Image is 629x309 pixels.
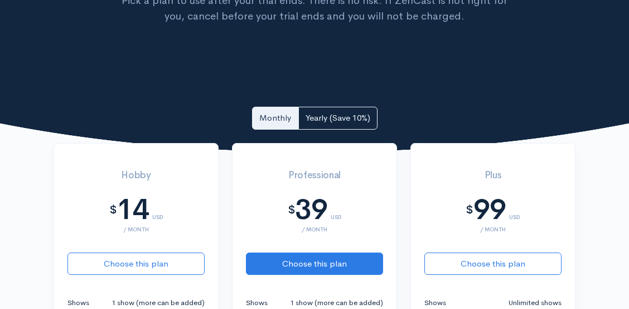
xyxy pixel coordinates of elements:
[473,194,506,226] div: 99
[424,170,562,181] h3: Plus
[288,204,296,216] div: $
[109,204,117,216] div: $
[246,170,383,181] h3: Professional
[509,297,562,308] small: Unlimited shows
[246,297,268,308] small: Shows
[117,194,149,226] div: 14
[295,194,327,226] div: 39
[424,226,562,232] div: / month
[298,107,378,130] a: Yearly (Save 10%)
[252,107,298,130] a: Monthly
[466,204,473,216] div: $
[67,253,205,275] button: Choose this plan
[67,170,205,181] h3: Hobby
[424,297,446,308] small: Shows
[67,297,89,308] small: Shows
[67,226,205,232] div: / month
[331,201,341,220] div: USD
[246,226,383,232] div: / month
[246,253,383,275] button: Choose this plan
[152,201,163,220] div: USD
[290,297,383,308] small: 1 show (more can be added)
[509,201,520,220] div: USD
[112,297,205,308] small: 1 show (more can be added)
[424,253,562,275] button: Choose this plan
